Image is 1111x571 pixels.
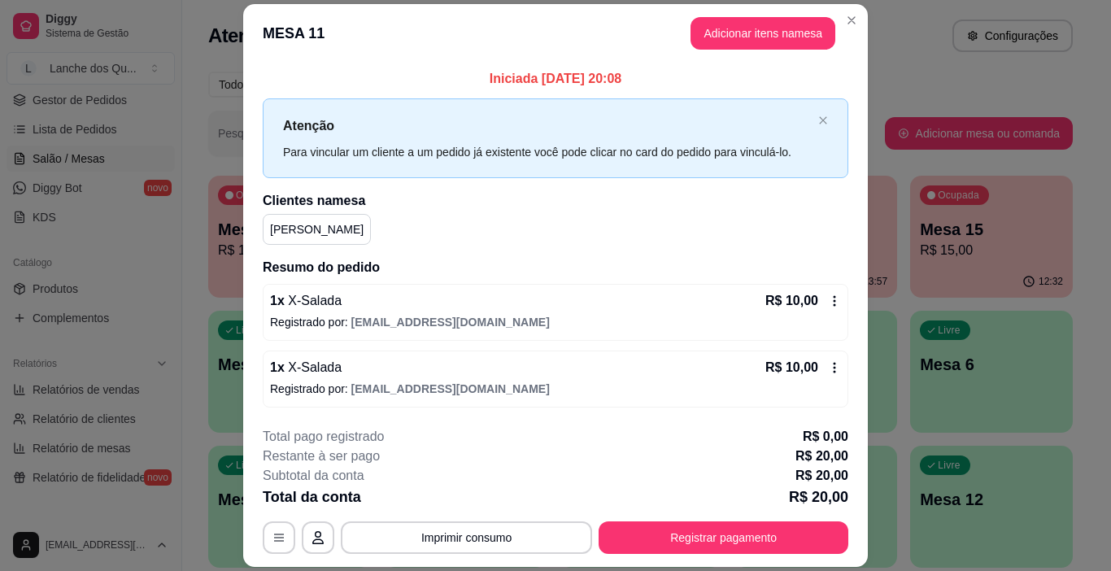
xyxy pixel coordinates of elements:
span: [EMAIL_ADDRESS][DOMAIN_NAME] [351,316,550,329]
button: Registrar pagamento [599,521,848,554]
button: Imprimir consumo [341,521,592,554]
p: R$ 10,00 [765,358,818,377]
p: 1 x [270,358,342,377]
header: MESA 11 [243,4,868,63]
p: Registrado por: [270,314,841,330]
p: Restante à ser pago [263,447,380,466]
p: R$ 20,00 [789,486,848,508]
span: X-Salada [285,294,342,307]
button: Adicionar itens namesa [691,17,835,50]
p: R$ 20,00 [795,466,848,486]
p: R$ 10,00 [765,291,818,311]
p: [PERSON_NAME] [270,221,364,238]
h2: Resumo do pedido [263,258,848,277]
p: Registrado por: [270,381,841,397]
p: Atenção [283,116,812,136]
p: Iniciada [DATE] 20:08 [263,69,848,89]
span: close [818,116,828,125]
p: Subtotal da conta [263,466,364,486]
p: Total da conta [263,486,361,508]
p: 1 x [270,291,342,311]
span: X-Salada [285,360,342,374]
p: Total pago registrado [263,427,384,447]
div: Para vincular um cliente a um pedido já existente você pode clicar no card do pedido para vinculá... [283,143,812,161]
p: R$ 20,00 [795,447,848,466]
button: close [818,116,828,126]
button: Close [839,7,865,33]
p: R$ 0,00 [803,427,848,447]
span: [EMAIL_ADDRESS][DOMAIN_NAME] [351,382,550,395]
h2: Clientes na mesa [263,191,848,211]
